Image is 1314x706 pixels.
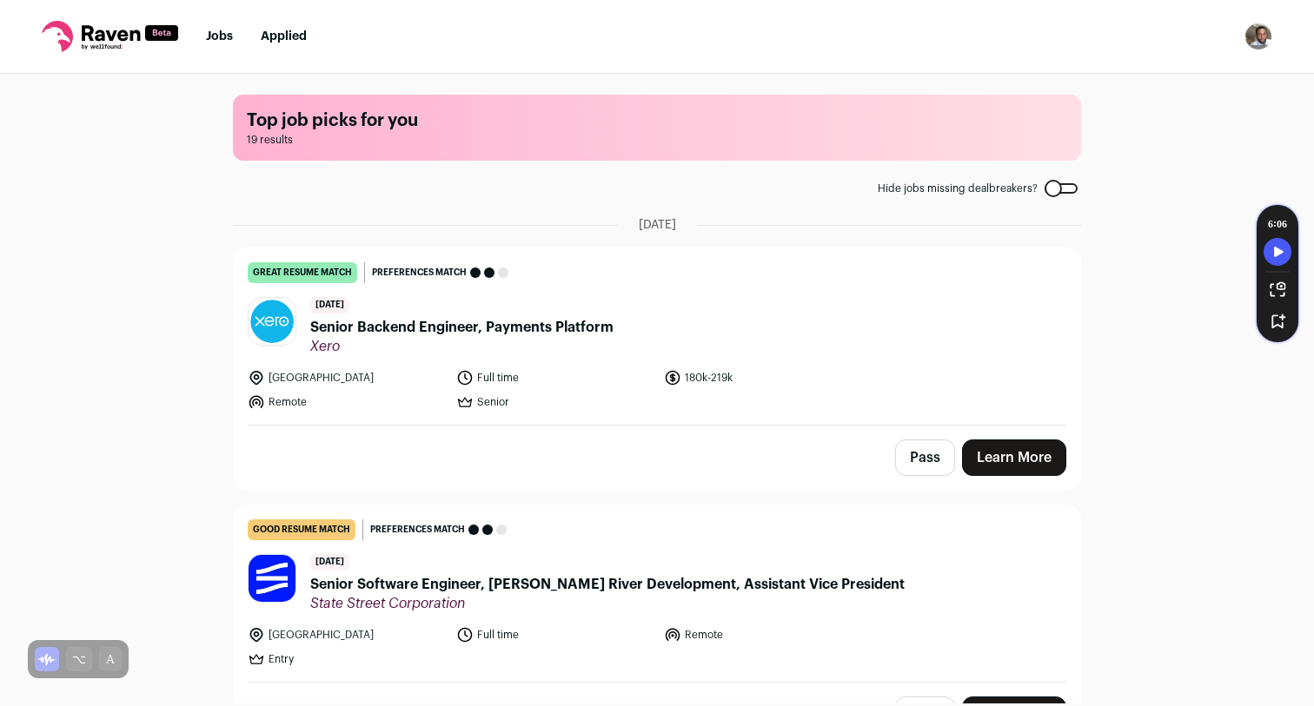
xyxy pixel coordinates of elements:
[248,650,446,668] li: Entry
[248,262,357,283] div: great resume match
[248,393,446,411] li: Remote
[248,519,355,540] div: good resume match
[310,574,905,595] span: Senior Software Engineer, [PERSON_NAME] River Development, Assistant Vice President
[1244,23,1272,50] img: 12163077-medium_jpg
[456,626,654,643] li: Full time
[310,297,349,313] span: [DATE]
[206,30,233,43] a: Jobs
[895,439,955,476] button: Pass
[664,626,862,643] li: Remote
[456,369,654,386] li: Full time
[247,109,1067,133] h1: Top job picks for you
[249,298,295,345] img: 7da06b36d466340cc16b1183ed477d1d72ae6dcad5344984394121e65c192907.png
[310,317,614,338] span: Senior Backend Engineer, Payments Platform
[310,554,349,571] span: [DATE]
[310,595,905,612] span: State Street Corporation
[962,439,1066,476] a: Learn More
[372,264,467,281] span: Preferences match
[248,369,446,386] li: [GEOGRAPHIC_DATA]
[310,338,614,355] span: Xero
[1244,23,1272,50] button: Open dropdown
[248,626,446,643] li: [GEOGRAPHIC_DATA]
[456,393,654,411] li: Senior
[878,181,1038,195] span: Hide jobs missing dealbreakers?
[370,521,465,538] span: Preferences match
[261,30,307,43] a: Applied
[664,369,862,386] li: 180k-219k
[639,216,676,234] span: [DATE]
[234,248,1080,425] a: great resume match Preferences match [DATE] Senior Backend Engineer, Payments Platform Xero [GEOG...
[247,133,1067,147] span: 19 results
[234,505,1080,682] a: good resume match Preferences match [DATE] Senior Software Engineer, [PERSON_NAME] River Developm...
[249,555,295,602] img: 638c317ffb2e8dbfebfa5afad724b5906c081948a2d51141bda02f95de23fdab.jpg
